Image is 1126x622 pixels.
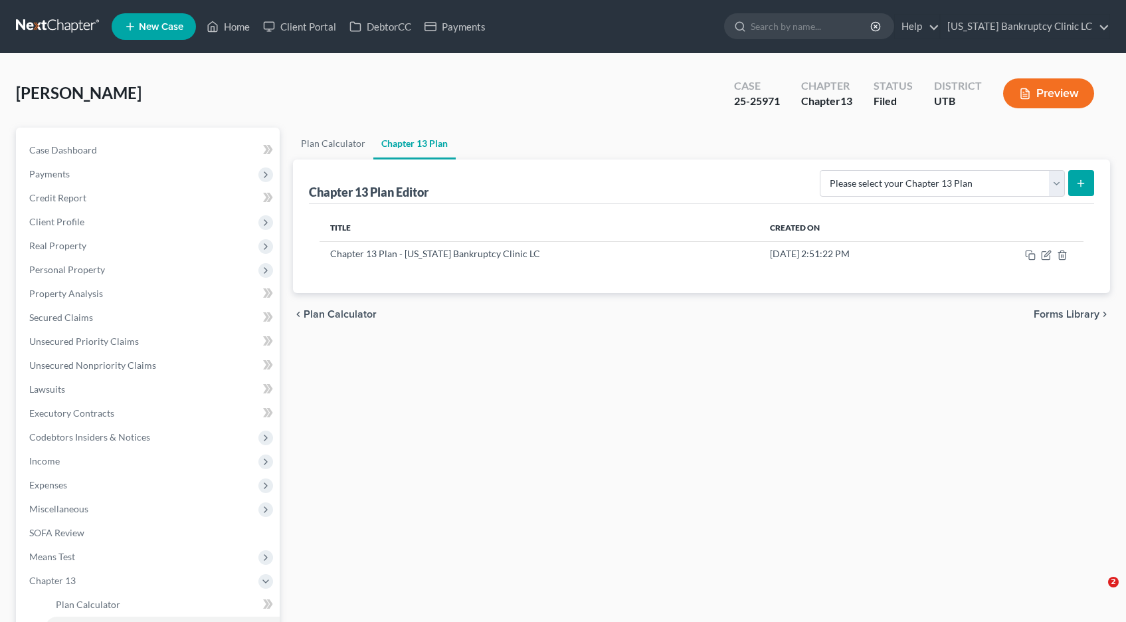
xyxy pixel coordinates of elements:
[801,78,852,94] div: Chapter
[29,431,150,443] span: Codebtors Insiders & Notices
[293,128,373,159] a: Plan Calculator
[29,383,65,395] span: Lawsuits
[29,407,114,419] span: Executory Contracts
[309,184,428,200] div: Chapter 13 Plan Editor
[29,455,60,466] span: Income
[293,309,377,320] button: chevron_left Plan Calculator
[29,144,97,155] span: Case Dashboard
[801,94,852,109] div: Chapter
[200,15,256,39] a: Home
[934,78,982,94] div: District
[874,94,913,109] div: Filed
[874,78,913,94] div: Status
[29,503,88,514] span: Miscellaneous
[29,192,86,203] span: Credit Report
[29,527,84,538] span: SOFA Review
[320,215,760,241] th: Title
[16,83,141,102] span: [PERSON_NAME]
[29,240,86,251] span: Real Property
[734,78,780,94] div: Case
[759,215,951,241] th: Created On
[19,186,280,210] a: Credit Report
[1034,309,1110,320] button: Forms Library chevron_right
[19,521,280,545] a: SOFA Review
[751,14,872,39] input: Search by name...
[19,377,280,401] a: Lawsuits
[895,15,939,39] a: Help
[1108,577,1119,587] span: 2
[256,15,343,39] a: Client Portal
[320,241,760,266] td: Chapter 13 Plan - [US_STATE] Bankruptcy Clinic LC
[1099,309,1110,320] i: chevron_right
[1081,577,1113,609] iframe: Intercom live chat
[29,360,156,371] span: Unsecured Nonpriority Claims
[19,354,280,377] a: Unsecured Nonpriority Claims
[29,288,103,299] span: Property Analysis
[1003,78,1094,108] button: Preview
[840,94,852,107] span: 13
[29,216,84,227] span: Client Profile
[941,15,1109,39] a: [US_STATE] Bankruptcy Clinic LC
[418,15,492,39] a: Payments
[759,241,951,266] td: [DATE] 2:51:22 PM
[29,264,105,275] span: Personal Property
[29,336,139,347] span: Unsecured Priority Claims
[1034,309,1099,320] span: Forms Library
[139,22,183,32] span: New Case
[19,330,280,354] a: Unsecured Priority Claims
[934,94,982,109] div: UTB
[19,282,280,306] a: Property Analysis
[293,309,304,320] i: chevron_left
[343,15,418,39] a: DebtorCC
[29,168,70,179] span: Payments
[29,551,75,562] span: Means Test
[56,599,120,610] span: Plan Calculator
[19,401,280,425] a: Executory Contracts
[19,138,280,162] a: Case Dashboard
[734,94,780,109] div: 25-25971
[29,312,93,323] span: Secured Claims
[29,575,76,586] span: Chapter 13
[29,479,67,490] span: Expenses
[373,128,456,159] a: Chapter 13 Plan
[304,309,377,320] span: Plan Calculator
[19,306,280,330] a: Secured Claims
[45,593,280,617] a: Plan Calculator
